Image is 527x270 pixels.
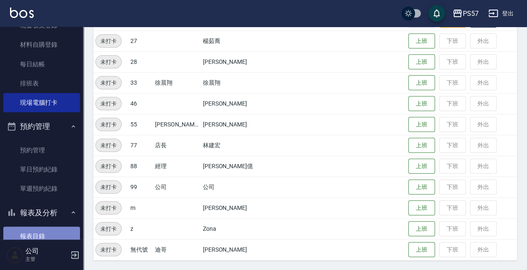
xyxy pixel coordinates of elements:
[3,55,80,74] a: 每日結帳
[128,156,153,177] td: 88
[96,58,121,66] span: 未打卡
[408,96,435,111] button: 上班
[128,135,153,156] td: 77
[201,135,263,156] td: 林建宏
[3,93,80,112] a: 現場電腦打卡
[408,75,435,91] button: 上班
[96,120,121,129] span: 未打卡
[408,200,435,216] button: 上班
[428,5,445,22] button: save
[128,177,153,197] td: 99
[408,138,435,153] button: 上班
[201,177,263,197] td: 公司
[96,204,121,212] span: 未打卡
[153,135,201,156] td: 店長
[96,225,121,233] span: 未打卡
[128,51,153,72] td: 28
[462,8,478,19] div: PS57
[408,117,435,132] button: 上班
[25,255,68,263] p: 主管
[3,227,80,246] a: 報表目錄
[7,247,23,263] img: Person
[201,30,263,51] td: 楊茹喬
[96,162,121,171] span: 未打卡
[96,183,121,192] span: 未打卡
[153,177,201,197] td: 公司
[408,221,435,237] button: 上班
[128,93,153,114] td: 46
[485,6,517,21] button: 登出
[128,72,153,93] td: 33
[408,54,435,70] button: 上班
[201,156,263,177] td: [PERSON_NAME]億
[128,218,153,239] td: z
[128,30,153,51] td: 27
[201,51,263,72] td: [PERSON_NAME]
[96,141,121,150] span: 未打卡
[201,239,263,260] td: [PERSON_NAME]
[408,179,435,195] button: 上班
[201,218,263,239] td: Zona
[10,8,34,18] img: Logo
[201,114,263,135] td: [PERSON_NAME]
[153,72,201,93] td: 徐晨翔
[96,78,121,87] span: 未打卡
[96,245,121,254] span: 未打卡
[3,74,80,93] a: 排班表
[3,160,80,179] a: 單日預約紀錄
[128,197,153,218] td: m
[25,247,68,255] h5: 公司
[201,93,263,114] td: [PERSON_NAME]
[408,159,435,174] button: 上班
[128,114,153,135] td: 55
[96,99,121,108] span: 未打卡
[3,116,80,137] button: 預約管理
[449,5,482,22] button: PS57
[201,197,263,218] td: [PERSON_NAME]
[408,242,435,257] button: 上班
[408,33,435,49] button: 上班
[153,239,201,260] td: 迪哥
[153,114,201,135] td: [PERSON_NAME]
[128,239,153,260] td: 無代號
[3,179,80,198] a: 單週預約紀錄
[153,156,201,177] td: 經理
[3,35,80,54] a: 材料自購登錄
[3,202,80,224] button: 報表及分析
[96,37,121,45] span: 未打卡
[201,72,263,93] td: 徐晨翔
[3,141,80,160] a: 預約管理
